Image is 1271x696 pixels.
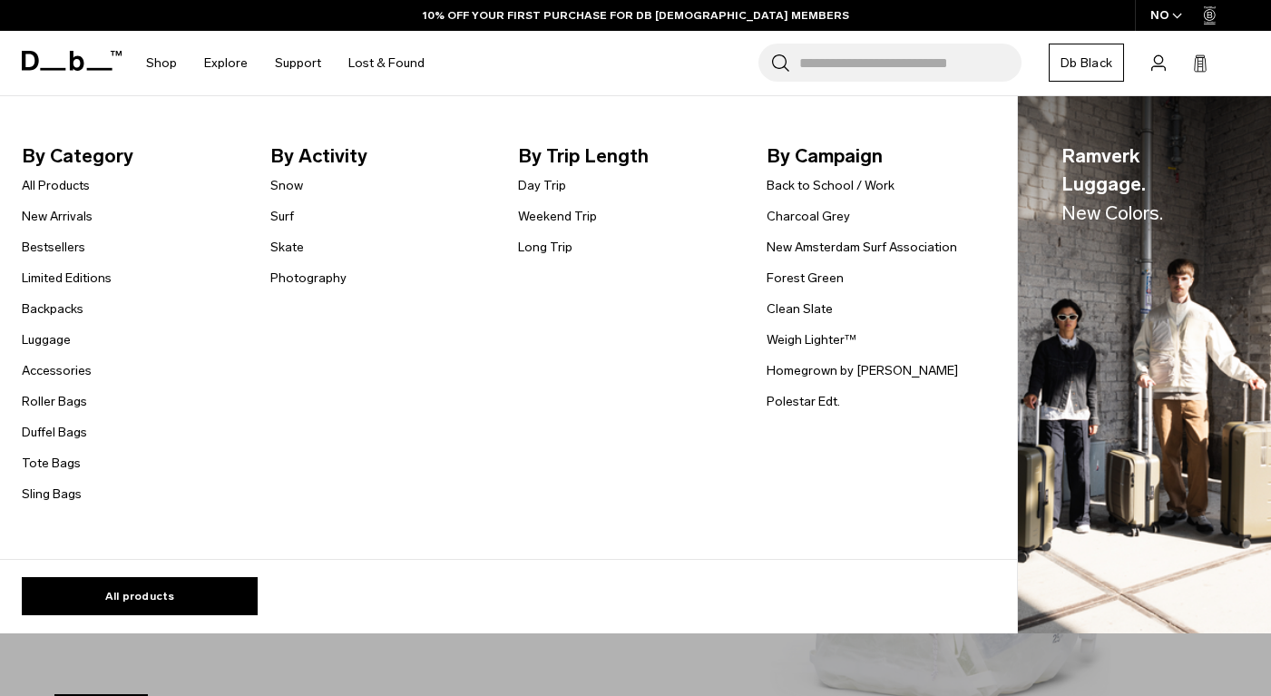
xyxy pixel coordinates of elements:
[22,392,87,411] a: Roller Bags
[146,31,177,95] a: Shop
[767,207,850,226] a: Charcoal Grey
[767,299,833,319] a: Clean Slate
[767,330,856,349] a: Weigh Lighter™
[767,392,840,411] a: Polestar Edt.
[22,176,90,195] a: All Products
[22,577,258,615] a: All products
[275,31,321,95] a: Support
[22,142,241,171] span: By Category
[1061,201,1163,224] span: New Colors.
[22,423,87,442] a: Duffel Bags
[204,31,248,95] a: Explore
[22,330,71,349] a: Luggage
[1018,96,1271,634] a: Ramverk Luggage.New Colors. Db
[270,207,294,226] a: Surf
[767,361,958,380] a: Homegrown by [PERSON_NAME]
[22,207,93,226] a: New Arrivals
[270,269,347,288] a: Photography
[270,142,490,171] span: By Activity
[1049,44,1124,82] a: Db Black
[22,361,92,380] a: Accessories
[270,176,303,195] a: Snow
[518,207,597,226] a: Weekend Trip
[767,269,844,288] a: Forest Green
[1061,142,1227,228] span: Ramverk Luggage.
[1018,96,1271,634] img: Db
[22,454,81,473] a: Tote Bags
[22,269,112,288] a: Limited Editions
[767,142,986,171] span: By Campaign
[518,176,566,195] a: Day Trip
[22,238,85,257] a: Bestsellers
[767,176,895,195] a: Back to School / Work
[767,238,957,257] a: New Amsterdam Surf Association
[423,7,849,24] a: 10% OFF YOUR FIRST PURCHASE FOR DB [DEMOGRAPHIC_DATA] MEMBERS
[22,299,83,319] a: Backpacks
[22,485,82,504] a: Sling Bags
[270,238,304,257] a: Skate
[348,31,425,95] a: Lost & Found
[518,142,738,171] span: By Trip Length
[518,238,572,257] a: Long Trip
[132,31,438,95] nav: Main Navigation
